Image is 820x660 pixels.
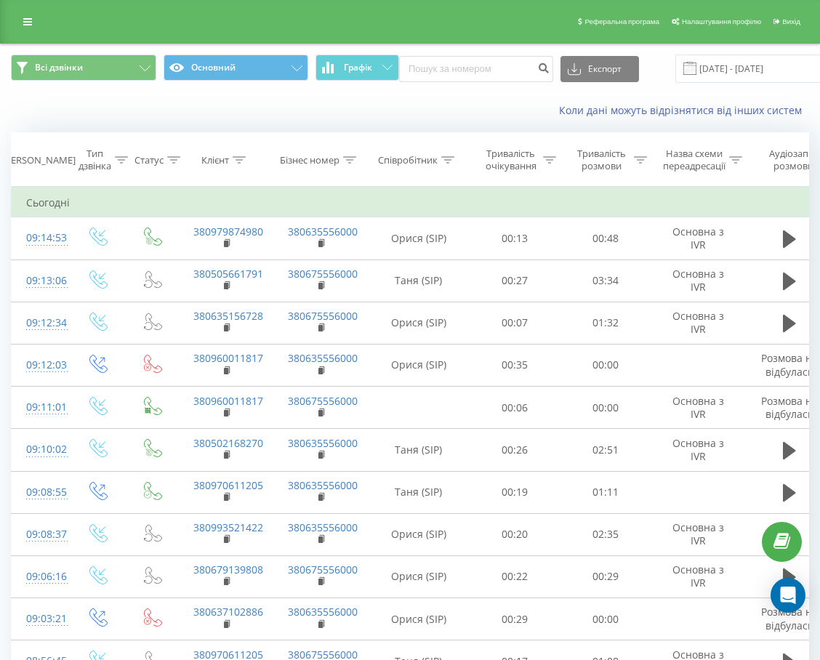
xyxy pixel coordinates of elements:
a: 380679139808 [193,563,263,576]
div: Клієнт [201,154,229,166]
div: Назва схеми переадресації [663,148,725,172]
div: 09:06:16 [26,563,55,591]
td: Основна з IVR [651,217,746,259]
a: 380675556000 [288,563,358,576]
span: Налаштування профілю [682,17,761,25]
div: Тривалість розмови [573,148,630,172]
div: 09:03:21 [26,605,55,633]
td: 00:13 [470,217,560,259]
a: 380635556000 [288,351,358,365]
td: Орися (SIP) [368,302,470,344]
span: Розмова не відбулась [761,394,818,421]
a: 380979874980 [193,225,263,238]
td: 00:07 [470,302,560,344]
td: 00:20 [470,513,560,555]
div: 09:13:06 [26,267,55,295]
td: 00:19 [470,471,560,513]
a: 380635556000 [288,478,358,492]
span: Графік [344,63,372,73]
div: Open Intercom Messenger [771,578,805,613]
div: [PERSON_NAME] [2,154,76,166]
td: 00:35 [470,344,560,386]
a: 380635556000 [288,520,358,534]
td: 01:11 [560,471,651,513]
td: 00:26 [470,429,560,471]
div: Тривалість очікування [482,148,539,172]
div: 09:10:02 [26,435,55,464]
td: 00:29 [470,598,560,640]
div: 09:08:37 [26,520,55,549]
td: 00:00 [560,387,651,429]
a: 380635556000 [288,436,358,450]
button: Експорт [560,56,639,82]
td: 00:06 [470,387,560,429]
td: Основна з IVR [651,387,746,429]
td: Орися (SIP) [368,344,470,386]
button: Графік [315,55,399,81]
td: Орися (SIP) [368,598,470,640]
td: Орися (SIP) [368,217,470,259]
a: 380635556000 [288,225,358,238]
span: Вихід [782,17,800,25]
input: Пошук за номером [399,56,553,82]
td: Основна з IVR [651,259,746,302]
a: 380505661791 [193,267,263,281]
a: 380960011817 [193,394,263,408]
button: Основний [164,55,309,81]
span: Розмова не відбулась [761,351,818,378]
a: 380970611205 [193,478,263,492]
td: Таня (SIP) [368,259,470,302]
td: Основна з IVR [651,555,746,597]
td: 00:48 [560,217,651,259]
a: 380637102886 [193,605,263,619]
td: 00:27 [470,259,560,302]
div: Співробітник [378,154,438,166]
a: 380502168270 [193,436,263,450]
div: 09:14:53 [26,224,55,252]
td: Основна з IVR [651,513,746,555]
td: Орися (SIP) [368,555,470,597]
div: Тип дзвінка [79,148,111,172]
a: 380960011817 [193,351,263,365]
a: 380675556000 [288,309,358,323]
a: 380635556000 [288,605,358,619]
td: 00:00 [560,344,651,386]
td: Орися (SIP) [368,513,470,555]
td: Таня (SIP) [368,429,470,471]
td: 01:32 [560,302,651,344]
div: Бізнес номер [280,154,339,166]
div: 09:12:34 [26,309,55,337]
td: 00:29 [560,555,651,597]
span: Всі дзвінки [35,62,83,73]
span: Розмова не відбулась [761,605,818,632]
a: Коли дані можуть відрізнятися вiд інших систем [559,103,809,117]
td: 03:34 [560,259,651,302]
div: 09:08:55 [26,478,55,507]
td: 02:51 [560,429,651,471]
button: Всі дзвінки [11,55,156,81]
td: 00:22 [470,555,560,597]
td: Таня (SIP) [368,471,470,513]
div: Статус [134,154,164,166]
a: 380993521422 [193,520,263,534]
a: 380675556000 [288,394,358,408]
td: 00:00 [560,598,651,640]
div: 09:12:03 [26,351,55,379]
a: 380675556000 [288,267,358,281]
td: 02:35 [560,513,651,555]
a: 380635156728 [193,309,263,323]
span: Реферальна програма [584,17,659,25]
div: 09:11:01 [26,393,55,422]
td: Основна з IVR [651,429,746,471]
td: Основна з IVR [651,302,746,344]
